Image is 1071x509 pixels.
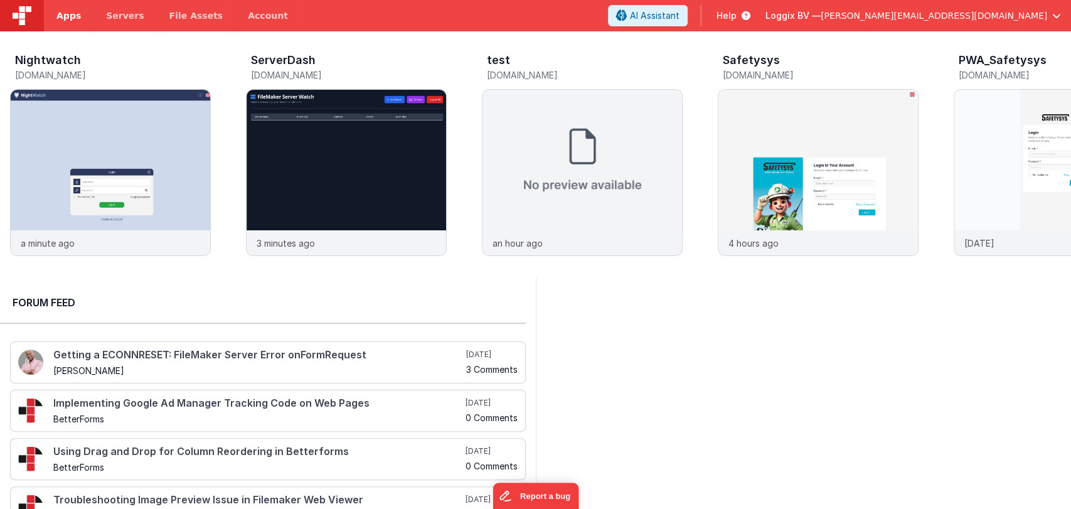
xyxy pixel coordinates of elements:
img: 295_2.png [18,446,43,471]
a: Getting a ECONNRESET: FileMaker Server Error onFormRequest [PERSON_NAME] [DATE] 3 Comments [10,341,526,383]
h5: [DOMAIN_NAME] [15,70,211,80]
h5: 0 Comments [466,413,518,422]
span: [PERSON_NAME][EMAIL_ADDRESS][DOMAIN_NAME] [821,9,1047,22]
button: AI Assistant [608,5,688,26]
span: Servers [106,9,144,22]
p: [DATE] [964,237,994,250]
img: 295_2.png [18,398,43,423]
h2: Forum Feed [13,295,513,310]
h4: Implementing Google Ad Manager Tracking Code on Web Pages [53,398,463,409]
h5: [DOMAIN_NAME] [487,70,683,80]
h5: [DATE] [466,446,518,456]
h5: [DOMAIN_NAME] [723,70,919,80]
h4: Troubleshooting Image Preview Issue in Filemaker Web Viewer [53,495,463,506]
img: 411_2.png [18,350,43,375]
h5: [DATE] [466,350,518,360]
span: Loggix BV — [765,9,821,22]
h5: [DATE] [466,398,518,408]
span: File Assets [169,9,223,22]
h5: BetterForms [53,414,463,424]
h4: Getting a ECONNRESET: FileMaker Server Error onFormRequest [53,350,464,361]
p: 4 hours ago [728,237,779,250]
h5: [DATE] [466,495,518,505]
h5: [PERSON_NAME] [53,366,464,375]
a: Using Drag and Drop for Column Reordering in Betterforms BetterForms [DATE] 0 Comments [10,438,526,480]
a: Implementing Google Ad Manager Tracking Code on Web Pages BetterForms [DATE] 0 Comments [10,390,526,432]
h3: Nightwatch [15,54,81,67]
h3: ServerDash [251,54,316,67]
iframe: Marker.io feedback button [493,483,578,509]
h5: BetterForms [53,463,463,472]
h4: Using Drag and Drop for Column Reordering in Betterforms [53,446,463,458]
p: an hour ago [493,237,543,250]
h5: [DOMAIN_NAME] [251,70,447,80]
h5: 3 Comments [466,365,518,374]
h5: 0 Comments [466,461,518,471]
span: Help [717,9,737,22]
h3: PWA_Safetysys [959,54,1047,67]
span: Apps [56,9,81,22]
h3: test [487,54,510,67]
p: 3 minutes ago [257,237,315,250]
h3: Safetysys [723,54,780,67]
button: Loggix BV — [PERSON_NAME][EMAIL_ADDRESS][DOMAIN_NAME] [765,9,1061,22]
span: AI Assistant [630,9,679,22]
